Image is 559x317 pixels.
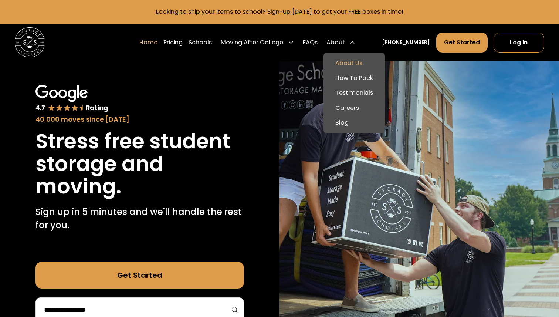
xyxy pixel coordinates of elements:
a: Blog [326,115,382,130]
a: Looking to ship your items to school? Sign-up [DATE] to get your FREE boxes in time! [156,7,403,16]
a: Get Started [436,33,488,53]
div: 40,000 moves since [DATE] [35,114,244,124]
div: About [323,32,358,53]
a: home [15,27,45,57]
p: Sign up in 5 minutes and we'll handle the rest for you. [35,205,244,232]
a: Log In [494,33,544,53]
a: FAQs [303,32,318,53]
div: Moving After College [221,38,283,47]
a: Testimonials [326,85,382,100]
a: Home [139,32,157,53]
a: Get Started [35,262,244,289]
a: [PHONE_NUMBER] [382,38,430,46]
a: Pricing [163,32,183,53]
a: Schools [189,32,212,53]
a: Careers [326,101,382,115]
a: About Us [326,56,382,71]
div: About [326,38,345,47]
img: Storage Scholars main logo [15,27,45,57]
a: How To Pack [326,71,382,85]
nav: About [323,53,385,133]
img: Google 4.7 star rating [35,85,108,112]
h1: Stress free student storage and moving. [35,130,244,198]
div: Moving After College [218,32,297,53]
